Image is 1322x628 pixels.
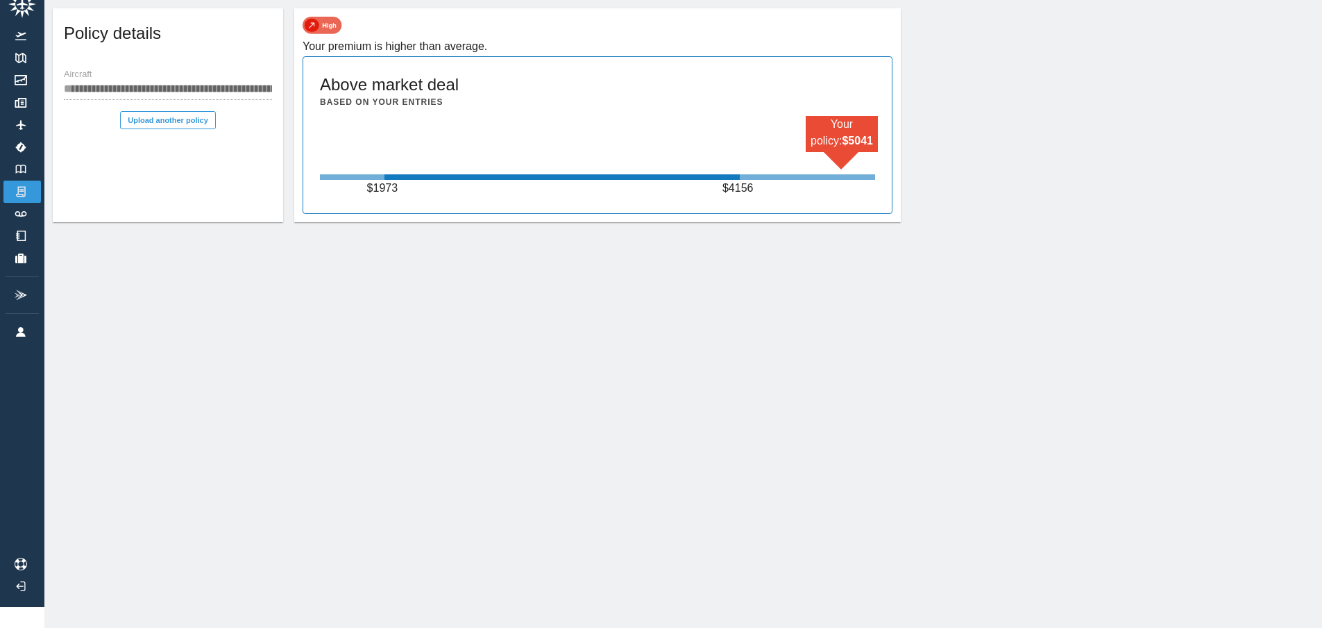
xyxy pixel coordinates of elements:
h6: Based on your entries [320,96,443,109]
p: Your policy: [806,116,878,149]
h5: Policy details [64,22,161,44]
img: high-policy-chip-4dcd5ea648c96a6df0b3.svg [303,17,342,34]
label: Aircraft [64,69,92,81]
b: $ 5041 [842,135,873,147]
p: $ 4156 [722,180,757,197]
button: Upload another policy [120,111,216,129]
h5: Above market deal [320,74,459,96]
p: $ 1973 [367,180,402,197]
h6: Your premium is higher than average. [303,37,892,56]
div: Policy details [53,8,283,64]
